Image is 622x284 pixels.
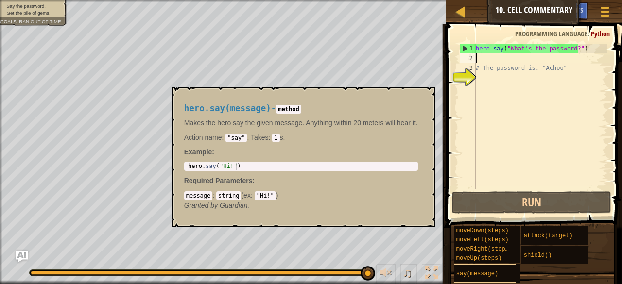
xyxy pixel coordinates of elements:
[400,264,417,284] button: ♫
[541,5,557,15] span: Ask AI
[16,251,28,262] button: Ask AI
[452,191,611,214] button: Run
[460,63,476,73] div: 3
[587,29,591,38] span: :
[456,246,512,252] span: moveRight(steps)
[272,134,279,142] code: 1
[184,177,253,184] span: Required Parameters
[456,236,509,243] span: moveLeft(steps)
[6,10,50,16] span: Get the pile of gems.
[17,19,19,24] span: :
[184,190,418,200] div: ( )
[249,134,285,141] span: s.
[269,134,273,141] span: :
[184,148,214,156] strong: :
[184,134,203,141] span: Action
[212,191,216,199] span: :
[184,201,220,209] span: Granted by
[456,255,502,262] span: moveUp(steps)
[524,233,573,239] span: attack(target)
[184,191,213,200] code: message
[216,191,241,200] code: string
[184,201,250,209] em: Guardian.
[203,134,222,141] span: name
[536,2,562,20] button: Ask AI
[402,266,412,280] span: ♫
[591,29,610,38] span: Python
[184,118,418,128] p: Makes the hero say the given message. Anything within 20 meters will hear it.
[460,53,476,63] div: 2
[456,227,509,234] span: moveDown(steps)
[515,29,587,38] span: Programming language
[184,104,418,113] h4: -
[222,134,226,141] span: :
[460,44,476,53] div: 1
[225,134,247,142] code: "say"
[6,3,46,9] span: Say the password.
[567,5,583,15] span: Hints
[255,191,276,200] code: "Hi!"
[593,2,617,25] button: Show game menu
[460,73,476,83] div: 4
[19,19,61,24] span: Ran out of time
[243,191,251,199] span: ex
[253,177,255,184] span: :
[184,103,271,113] span: hero.say(message)
[376,264,396,284] button: Adjust volume
[276,105,301,114] code: method
[251,191,255,199] span: :
[524,252,552,259] span: shield()
[184,148,212,156] span: Example
[184,134,249,141] span: .
[422,264,441,284] button: Toggle fullscreen
[456,270,498,277] span: say(message)
[251,134,269,141] span: Takes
